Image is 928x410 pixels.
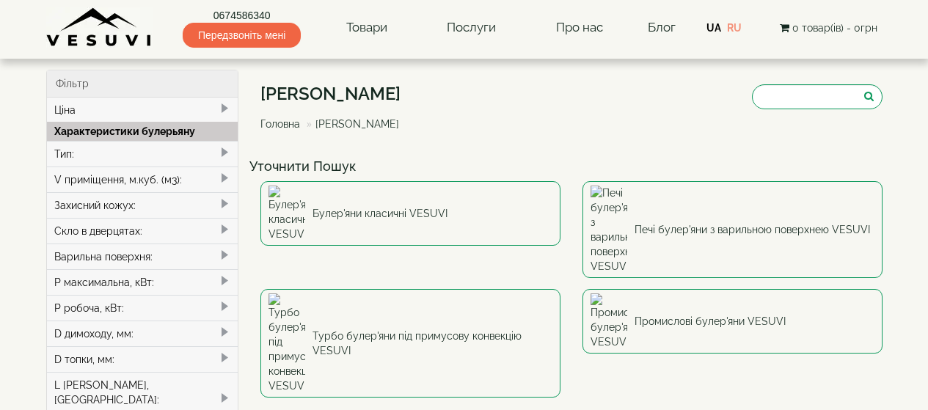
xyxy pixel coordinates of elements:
[47,346,238,372] div: D топки, мм:
[47,192,238,218] div: Захисний кожух:
[727,22,742,34] a: RU
[775,20,882,36] button: 0 товар(ів) - 0грн
[303,117,399,131] li: [PERSON_NAME]
[591,186,627,274] img: Печі булер'яни з варильною поверхнею VESUVI
[582,289,883,354] a: Промислові булер'яни VESUVI Промислові булер'яни VESUVI
[582,181,883,278] a: Печі булер'яни з варильною поверхнею VESUVI Печі булер'яни з варильною поверхнею VESUVI
[260,118,300,130] a: Головна
[541,11,618,45] a: Про нас
[260,181,560,246] a: Булер'яни класичні VESUVI Булер'яни класичні VESUVI
[268,293,305,393] img: Турбо булер'яни під примусову конвекцію VESUVI
[260,289,560,398] a: Турбо булер'яни під примусову конвекцію VESUVI Турбо булер'яни під примусову конвекцію VESUVI
[46,7,153,48] img: Завод VESUVI
[47,244,238,269] div: Варильна поверхня:
[432,11,511,45] a: Послуги
[47,269,238,295] div: P максимальна, кВт:
[648,20,676,34] a: Блог
[183,23,301,48] span: Передзвоніть мені
[792,22,877,34] span: 0 товар(ів) - 0грн
[47,98,238,122] div: Ціна
[47,166,238,192] div: V приміщення, м.куб. (м3):
[47,70,238,98] div: Фільтр
[332,11,402,45] a: Товари
[47,141,238,166] div: Тип:
[47,321,238,346] div: D димоходу, мм:
[47,295,238,321] div: P робоча, кВт:
[47,218,238,244] div: Скло в дверцятах:
[183,8,301,23] a: 0674586340
[249,159,894,174] h4: Уточнити Пошук
[706,22,721,34] a: UA
[268,186,305,241] img: Булер'яни класичні VESUVI
[591,293,627,349] img: Промислові булер'яни VESUVI
[47,122,238,141] div: Характеристики булерьяну
[260,84,410,103] h1: [PERSON_NAME]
